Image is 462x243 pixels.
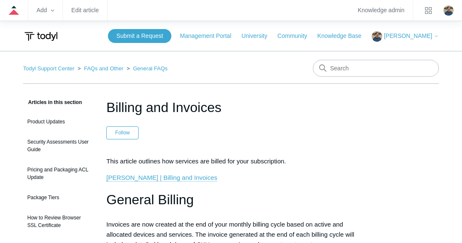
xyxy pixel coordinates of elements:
[444,5,454,16] zd-hc-trigger: Click your profile icon to open the profile menu
[318,32,370,40] a: Knowledge Base
[23,210,94,233] a: How to Review Browser SSL Certificate
[133,65,168,72] a: General FAQs
[23,29,59,44] img: Todyl Support Center Help Center home page
[313,60,439,77] input: Search
[372,31,439,42] button: [PERSON_NAME]
[444,5,454,16] img: user avatar
[106,126,139,139] button: Follow Article
[23,134,94,158] a: Security Assessments User Guide
[23,65,74,72] a: Todyl Support Center
[23,65,76,72] li: Todyl Support Center
[76,65,125,72] li: FAQs and Other
[23,162,94,185] a: Pricing and Packaging ACL Update
[358,8,404,13] a: Knowledge admin
[106,97,355,117] h1: Billing and Invoices
[37,8,54,13] zd-hc-trigger: Add
[106,156,355,166] p: This article outlines how services are billed for your subscription.
[108,29,171,43] a: Submit a Request
[23,99,82,105] span: Articles in this section
[71,8,99,13] a: Edit article
[84,65,123,72] a: FAQs and Other
[180,32,240,40] a: Management Portal
[23,190,94,206] a: Package Tiers
[384,32,432,39] span: [PERSON_NAME]
[106,189,355,211] h1: General Billing
[23,114,94,130] a: Product Updates
[106,174,217,182] a: [PERSON_NAME] | Billing and Invoices
[125,65,168,72] li: General FAQs
[278,32,316,40] a: Community
[241,32,276,40] a: University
